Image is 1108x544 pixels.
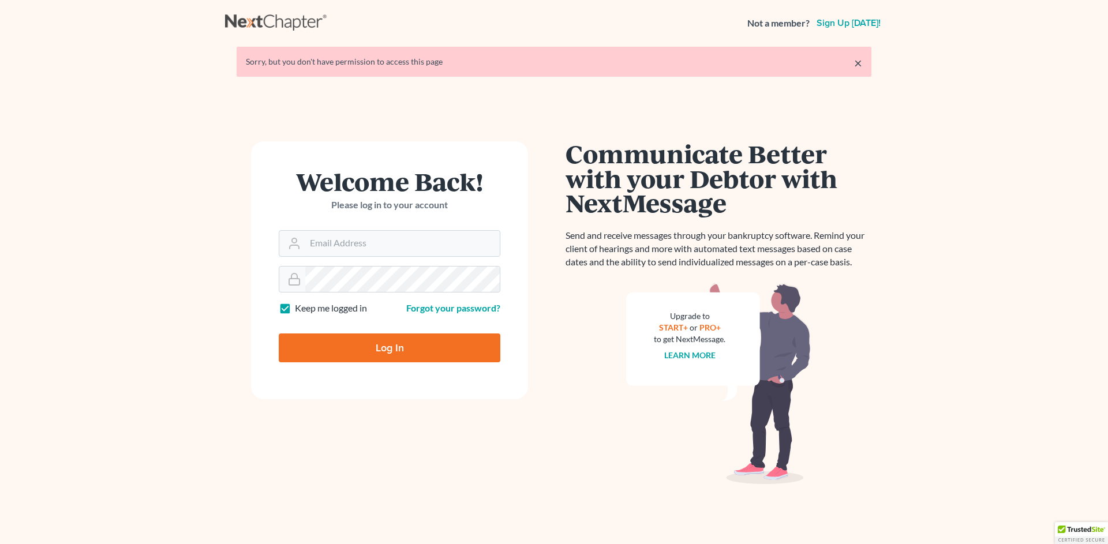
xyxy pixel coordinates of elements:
h1: Welcome Back! [279,169,500,194]
a: × [854,56,862,70]
h1: Communicate Better with your Debtor with NextMessage [566,141,871,215]
span: or [690,322,698,332]
div: TrustedSite Certified [1055,522,1108,544]
div: Sorry, but you don't have permission to access this page [246,56,862,67]
a: START+ [659,322,688,332]
a: PRO+ [699,322,721,332]
a: Sign up [DATE]! [814,18,883,28]
div: Upgrade to [654,310,725,322]
a: Forgot your password? [406,302,500,313]
p: Please log in to your account [279,198,500,212]
strong: Not a member? [747,17,810,30]
input: Log In [279,333,500,362]
label: Keep me logged in [295,302,367,315]
input: Email Address [305,231,500,256]
div: to get NextMessage. [654,333,725,345]
a: Learn more [664,350,716,360]
img: nextmessage_bg-59042aed3d76b12b5cd301f8e5b87938c9018125f34e5fa2b7a6b67550977c72.svg [626,283,811,485]
p: Send and receive messages through your bankruptcy software. Remind your client of hearings and mo... [566,229,871,269]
